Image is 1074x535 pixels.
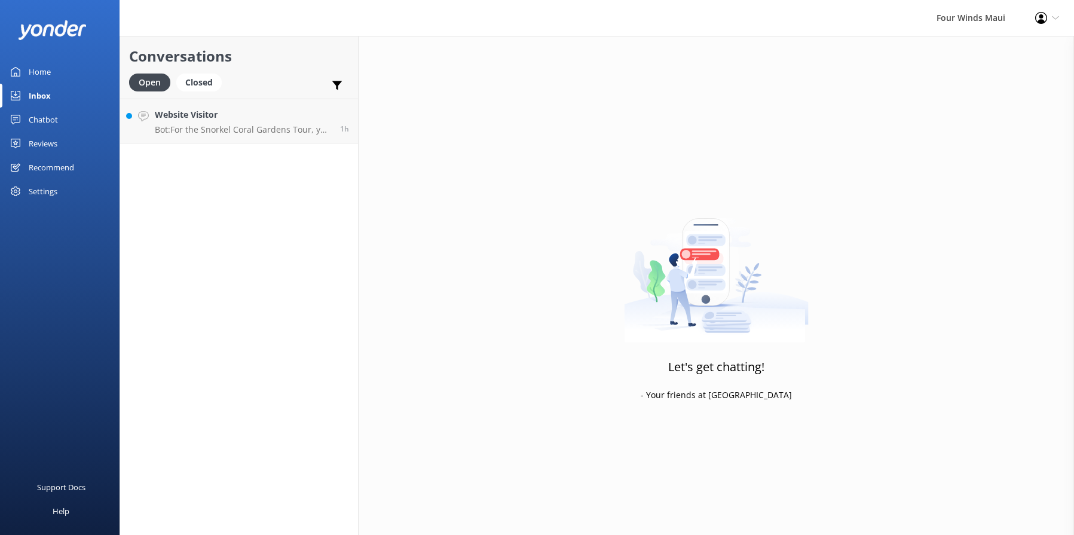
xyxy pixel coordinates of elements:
img: yonder-white-logo.png [18,20,87,40]
h4: Website Visitor [155,108,331,121]
div: Inbox [29,84,51,108]
p: - Your friends at [GEOGRAPHIC_DATA] [641,389,792,402]
h2: Conversations [129,45,349,68]
div: Reviews [29,132,57,155]
a: Website VisitorBot:For the Snorkel Coral Gardens Tour, you will board at [GEOGRAPHIC_DATA], [GEOG... [120,99,358,143]
img: artwork of a man stealing a conversation from at giant smartphone [624,193,809,343]
div: Settings [29,179,57,203]
span: Sep 26 2025 12:27pm (UTC -10:00) Pacific/Honolulu [340,124,349,134]
a: Closed [176,75,228,88]
h3: Let's get chatting! [668,357,764,377]
div: Chatbot [29,108,58,132]
p: Bot: For the Snorkel Coral Gardens Tour, you will board at [GEOGRAPHIC_DATA], [GEOGRAPHIC_DATA] #80. [155,124,331,135]
div: Help [53,499,69,523]
div: Home [29,60,51,84]
div: Open [129,74,170,91]
div: Closed [176,74,222,91]
div: Support Docs [37,475,85,499]
div: Recommend [29,155,74,179]
a: Open [129,75,176,88]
